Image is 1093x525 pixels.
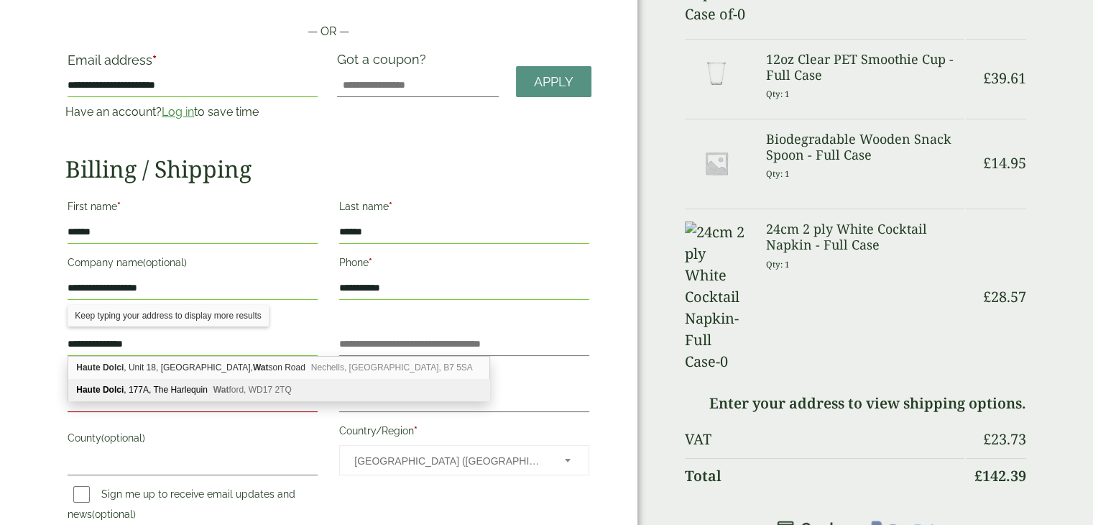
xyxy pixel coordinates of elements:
span: £ [983,68,991,88]
abbr: required [389,201,392,212]
b: Haute Dolci [76,362,124,373]
a: Apply [516,66,591,97]
span: (optional) [143,257,187,268]
b: Wat [253,362,269,373]
b: Wat [213,385,229,395]
bdi: 14.95 [983,153,1026,173]
h3: Biodegradable Wooden Snack Spoon - Full Case [765,132,964,163]
small: Qty: 1 [765,168,789,179]
label: Sign me up to receive email updates and news [68,488,295,524]
label: Country/Region [339,421,589,445]
span: £ [983,287,991,306]
div: Keep typing your address to display more results [68,305,268,327]
bdi: 142.39 [974,466,1026,485]
span: Nechells, [GEOGRAPHIC_DATA], B7 5SA [311,362,473,373]
img: Placeholder [685,132,748,195]
div: Haute Dolci, Unit 18, Star City, Watson Road [68,357,489,379]
img: 24cm 2 ply White Cocktail Napkin-Full Case-0 [685,222,748,373]
th: VAT [685,422,964,457]
p: — OR — [65,23,591,40]
h3: 24cm 2 ply White Cocktail Napkin - Full Case [765,222,964,252]
h3: 12oz Clear PET Smoothie Cup - Full Case [765,52,964,83]
input: Sign me up to receive email updates and news(optional) [73,486,90,503]
label: Email address [68,54,318,74]
td: Enter your address to view shipping options. [685,386,1026,421]
span: Country/Region [339,445,589,475]
span: Apply [534,74,573,90]
label: Company name [68,252,318,277]
th: Total [685,458,964,493]
label: Last name [339,196,589,221]
label: Phone [339,252,589,277]
label: First name [68,196,318,221]
bdi: 28.57 [983,287,1026,306]
small: Qty: 1 [765,88,789,99]
span: (optional) [92,508,136,520]
bdi: 23.73 [983,429,1026,449]
abbr: required [414,425,418,437]
span: United Kingdom (UK) [354,446,545,476]
b: Haute Dolci [76,385,124,395]
small: Qty: 1 [765,259,789,270]
a: Log in [162,105,194,119]
label: County [68,428,318,452]
abbr: required [152,52,157,68]
bdi: 39.61 [983,68,1026,88]
span: £ [983,153,991,173]
span: £ [983,429,991,449]
span: (optional) [101,432,145,444]
span: ford, WD17 2TQ [213,385,292,395]
abbr: required [369,257,372,268]
h2: Billing / Shipping [65,155,591,183]
span: £ [974,466,982,485]
abbr: required [117,201,121,212]
label: Got a coupon? [337,52,432,74]
p: Have an account? to save time [65,104,320,121]
div: Haute Dolci, 177A, The Harlequin [68,379,489,401]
